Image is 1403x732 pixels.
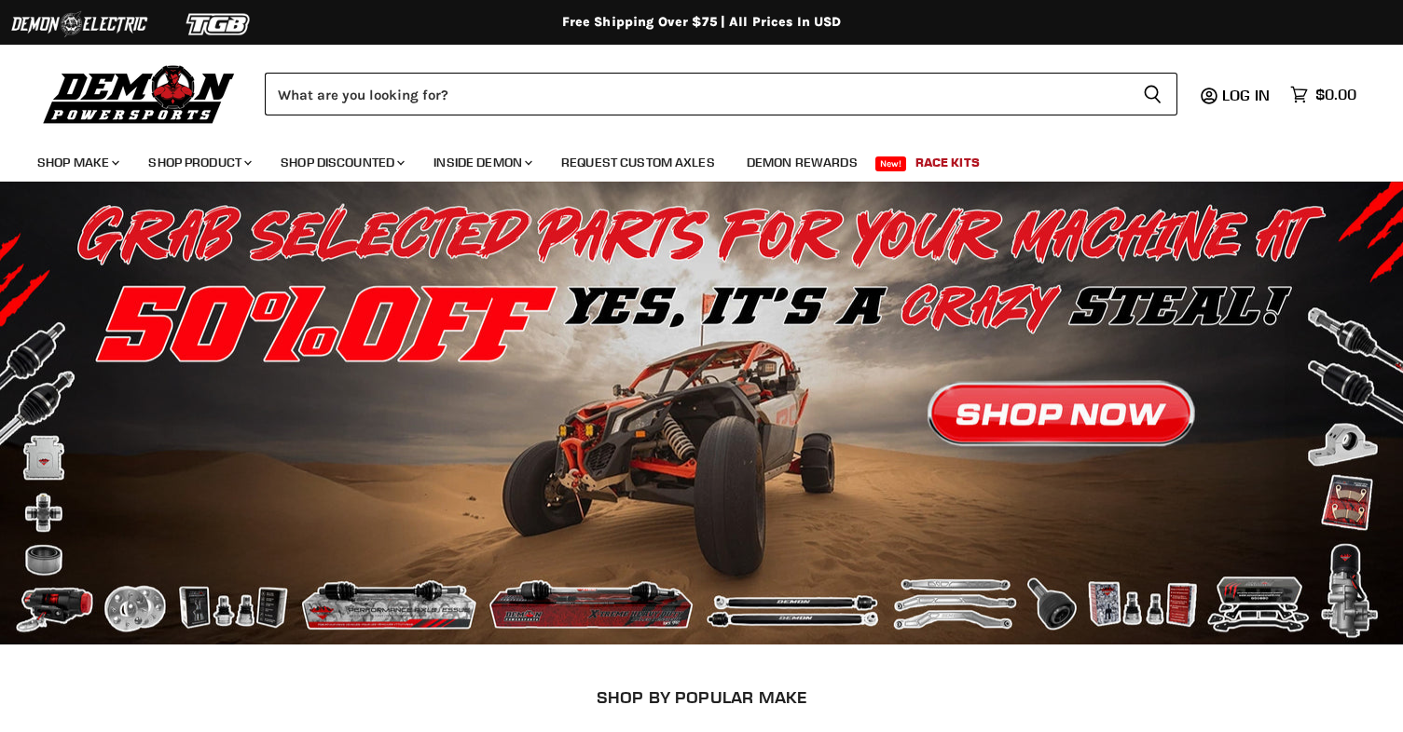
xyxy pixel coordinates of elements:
ul: Main menu [23,136,1352,182]
a: Shop Product [134,143,263,182]
a: Log in [1214,87,1281,103]
a: Demon Rewards [733,143,872,182]
span: Log in [1222,86,1270,104]
span: New! [875,156,907,171]
a: Shop Discounted [267,143,416,182]
img: TGB Logo 2 [149,7,289,42]
form: Product [265,73,1177,115]
span: $0.00 [1315,86,1356,103]
img: Demon Powersports [37,61,241,127]
a: Request Custom Axles [547,143,729,182]
a: $0.00 [1281,81,1366,108]
a: Shop Make [23,143,131,182]
h2: SHOP BY POPULAR MAKE [23,687,1381,707]
img: Demon Electric Logo 2 [9,7,149,42]
button: Search [1128,73,1177,115]
a: Inside Demon [420,143,543,182]
a: Race Kits [901,143,994,182]
input: Search [265,73,1128,115]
